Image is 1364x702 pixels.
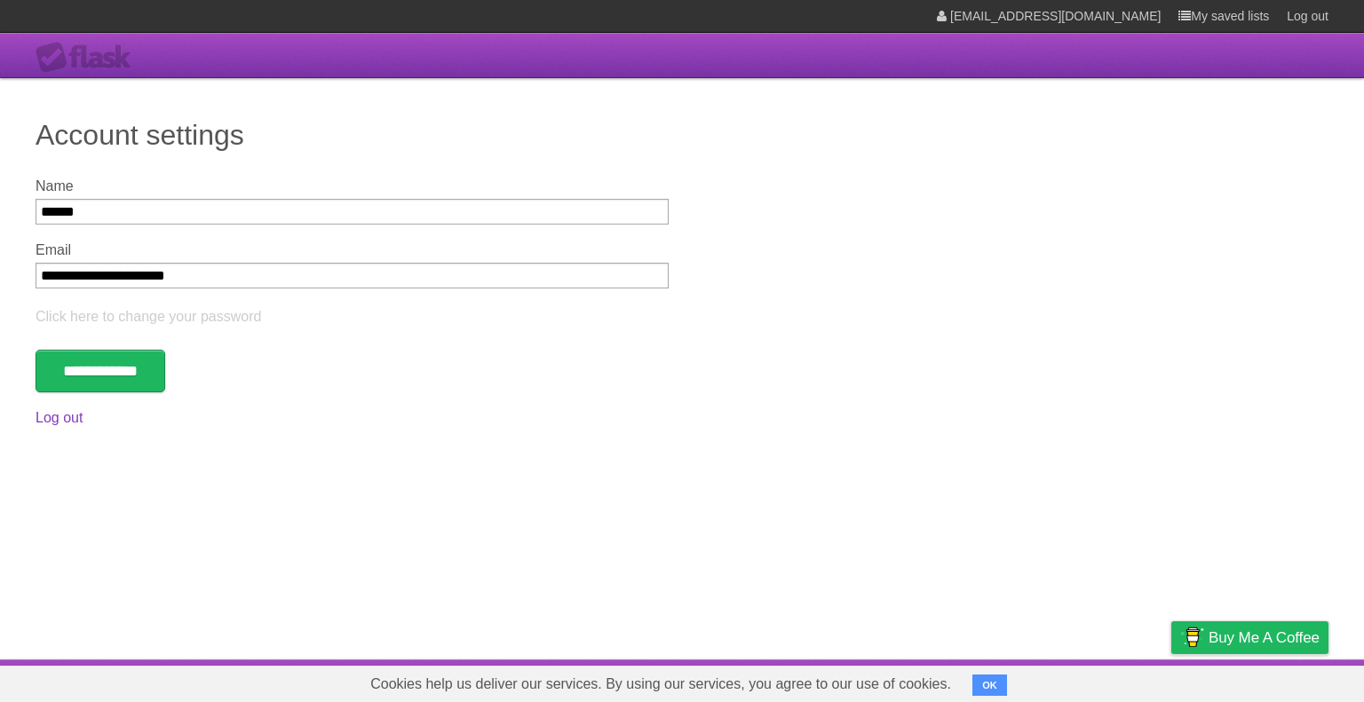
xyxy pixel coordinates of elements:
[994,664,1066,698] a: Developers
[36,242,669,258] label: Email
[36,410,83,425] a: Log out
[36,178,669,194] label: Name
[36,309,261,324] a: Click here to change your password
[1209,622,1320,653] span: Buy me a coffee
[1148,664,1194,698] a: Privacy
[36,42,142,74] div: Flask
[972,674,1007,696] button: OK
[935,664,972,698] a: About
[1171,621,1328,654] a: Buy me a coffee
[353,667,969,702] span: Cookies help us deliver our services. By using our services, you agree to our use of cookies.
[1180,622,1204,652] img: Buy me a coffee
[36,114,1328,156] h1: Account settings
[1088,664,1127,698] a: Terms
[1217,664,1328,698] a: Suggest a feature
